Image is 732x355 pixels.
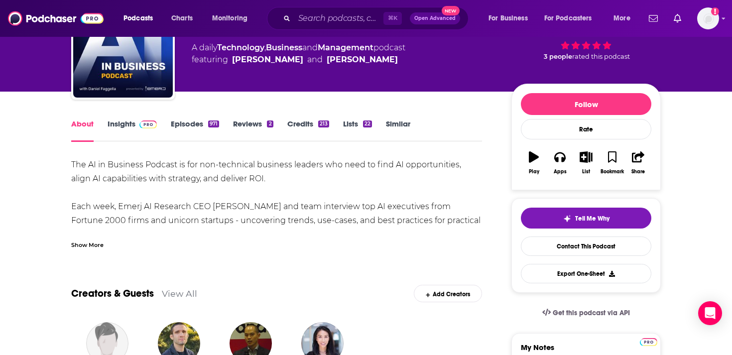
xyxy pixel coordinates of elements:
[8,9,104,28] img: Podchaser - Follow, Share and Rate Podcasts
[563,215,571,223] img: tell me why sparkle
[318,43,373,52] a: Management
[217,43,264,52] a: Technology
[233,119,273,142] a: Reviews2
[264,43,266,52] span: ,
[482,10,540,26] button: open menu
[71,119,94,142] a: About
[573,145,599,181] button: List
[538,10,607,26] button: open menu
[266,43,302,52] a: Business
[165,10,199,26] a: Charts
[553,309,630,317] span: Get this podcast via API
[192,42,405,66] div: A daily podcast
[162,288,197,299] a: View All
[117,10,166,26] button: open menu
[645,10,662,27] a: Show notifications dropdown
[327,54,398,66] a: Matthew DeMello
[521,208,651,229] button: tell me why sparkleTell Me Why
[521,119,651,139] div: Rate
[521,145,547,181] button: Play
[534,301,638,325] a: Get this podcast via API
[640,337,657,346] a: Pro website
[697,7,719,29] button: Show profile menu
[582,169,590,175] div: List
[529,169,539,175] div: Play
[697,7,719,29] img: User Profile
[554,169,567,175] div: Apps
[410,12,460,24] button: Open AdvancedNew
[276,7,478,30] div: Search podcasts, credits, & more...
[698,301,722,325] div: Open Intercom Messenger
[631,169,645,175] div: Share
[363,120,372,127] div: 22
[442,6,460,15] span: New
[572,53,630,60] span: rated this podcast
[414,16,456,21] span: Open Advanced
[71,287,154,300] a: Creators & Guests
[71,158,482,283] div: The AI in Business Podcast is for non-technical business leaders who need to find AI opportunitie...
[123,11,153,25] span: Podcasts
[613,11,630,25] span: More
[294,10,383,26] input: Search podcasts, credits, & more...
[212,11,247,25] span: Monitoring
[640,338,657,346] img: Podchaser Pro
[599,145,625,181] button: Bookmark
[414,285,482,302] div: Add Creators
[386,119,410,142] a: Similar
[343,119,372,142] a: Lists22
[171,11,193,25] span: Charts
[383,12,402,25] span: ⌘ K
[205,10,260,26] button: open menu
[318,120,329,127] div: 213
[287,119,329,142] a: Credits213
[307,54,323,66] span: and
[521,93,651,115] button: Follow
[139,120,157,128] img: Podchaser Pro
[575,215,610,223] span: Tell Me Why
[108,119,157,142] a: InsightsPodchaser Pro
[521,237,651,256] a: Contact This Podcast
[521,264,651,283] button: Export One-Sheet
[670,10,685,27] a: Show notifications dropdown
[625,145,651,181] button: Share
[544,53,572,60] span: 3 people
[232,54,303,66] a: Dan Faggella
[171,119,219,142] a: Episodes971
[192,54,405,66] span: featuring
[488,11,528,25] span: For Business
[302,43,318,52] span: and
[547,145,573,181] button: Apps
[697,7,719,29] span: Logged in as TrevorC
[544,11,592,25] span: For Podcasters
[601,169,624,175] div: Bookmark
[711,7,719,15] svg: Add a profile image
[267,120,273,127] div: 2
[607,10,643,26] button: open menu
[208,120,219,127] div: 971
